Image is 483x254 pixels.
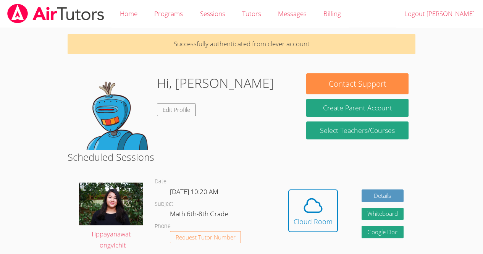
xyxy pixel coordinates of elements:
div: Cloud Room [294,216,333,227]
h2: Scheduled Sessions [68,150,415,164]
button: Request Tutor Number [170,231,241,244]
dt: Phone [155,222,171,231]
button: Contact Support [306,73,408,94]
dt: Date [155,177,166,186]
img: airtutors_banner-c4298cdbf04f3fff15de1276eac7730deb9818008684d7c2e4769d2f7ddbe033.png [6,4,105,23]
a: Tippayanawat Tongvichit [79,183,143,251]
img: default.png [74,73,151,150]
button: Cloud Room [288,189,338,232]
button: Create Parent Account [306,99,408,117]
dd: Math 6th-8th Grade [170,209,229,222]
span: Request Tutor Number [176,235,236,240]
a: Google Doc [362,226,404,238]
p: Successfully authenticated from clever account [68,34,415,54]
a: Details [362,189,404,202]
button: Whiteboard [362,208,404,220]
span: Messages [278,9,307,18]
a: Edit Profile [157,104,196,116]
span: [DATE] 10:20 AM [170,187,218,196]
dt: Subject [155,199,173,209]
a: Select Teachers/Courses [306,121,408,139]
h1: Hi, [PERSON_NAME] [157,73,274,93]
img: IMG_0561.jpeg [79,183,143,225]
